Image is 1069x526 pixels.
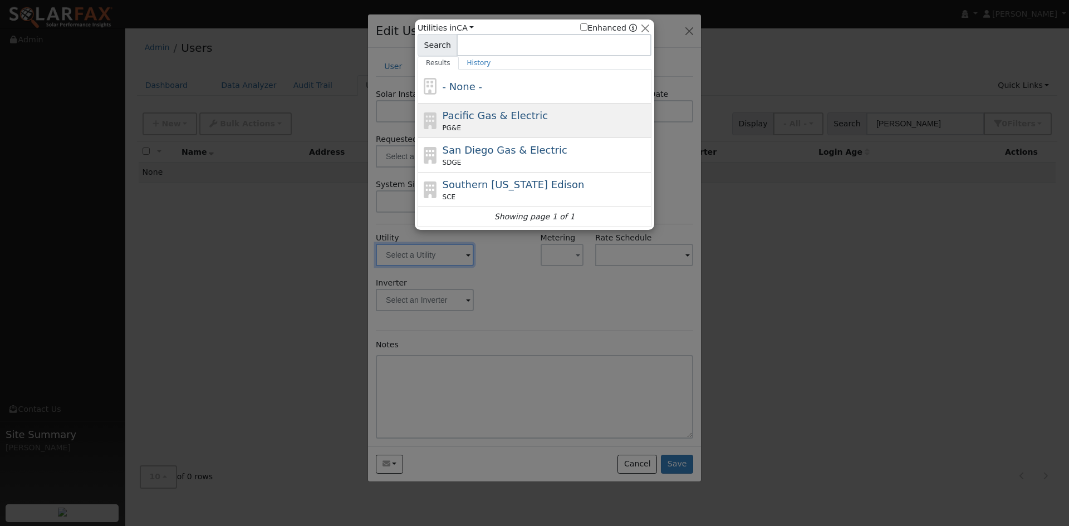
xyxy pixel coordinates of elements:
span: - None - [443,81,482,92]
span: Search [418,34,457,56]
span: Southern [US_STATE] Edison [443,179,585,190]
span: SCE [443,192,456,202]
span: San Diego Gas & Electric [443,144,567,156]
span: Pacific Gas & Electric [443,110,548,121]
span: PG&E [443,123,461,133]
span: SDGE [443,158,462,168]
a: Results [418,56,459,70]
i: Showing page 1 of 1 [494,211,575,223]
a: History [459,56,499,70]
